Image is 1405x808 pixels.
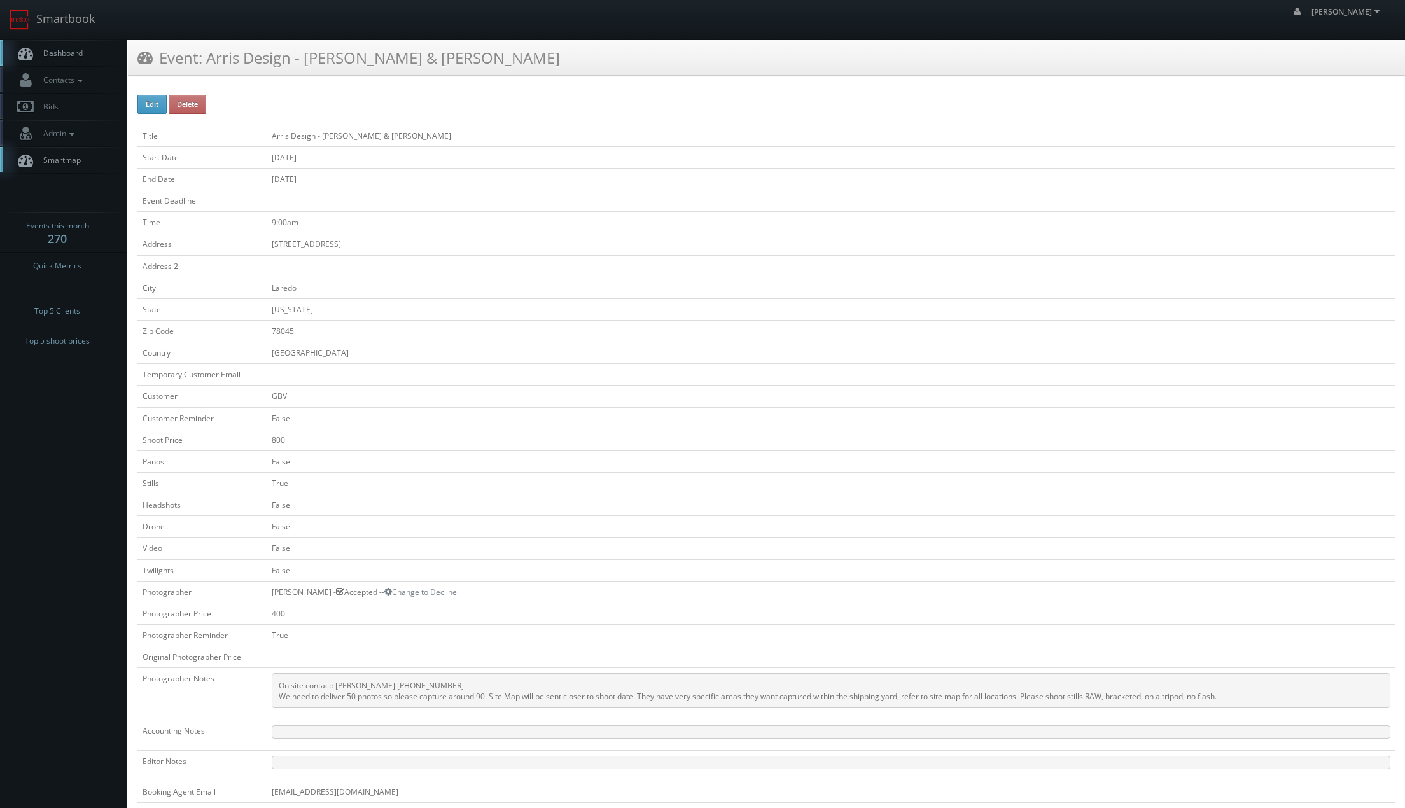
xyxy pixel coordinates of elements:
td: State [137,298,267,320]
td: [GEOGRAPHIC_DATA] [267,342,1395,364]
td: [STREET_ADDRESS] [267,233,1395,255]
span: [PERSON_NAME] [1311,6,1383,17]
td: Original Photographer Price [137,646,267,668]
td: Temporary Customer Email [137,364,267,386]
td: Photographer Reminder [137,624,267,646]
span: Top 5 Clients [34,305,80,317]
td: Photographer Price [137,603,267,624]
td: [DATE] [267,168,1395,190]
td: Time [137,212,267,233]
td: False [267,450,1395,472]
a: Change to Decline [384,587,457,597]
td: Country [137,342,267,364]
h3: Event: Arris Design - [PERSON_NAME] & [PERSON_NAME] [137,46,560,69]
td: Arris Design - [PERSON_NAME] & [PERSON_NAME] [267,125,1395,146]
td: 400 [267,603,1395,624]
td: 800 [267,429,1395,450]
td: False [267,559,1395,581]
td: False [267,407,1395,429]
td: Photographer Notes [137,668,267,720]
button: Delete [169,95,206,114]
td: Title [137,125,267,146]
span: Events this month [26,219,89,232]
td: False [267,538,1395,559]
td: Event Deadline [137,190,267,212]
pre: On site contact: [PERSON_NAME] [PHONE_NUMBER] We need to deliver 50 photos so please capture arou... [272,673,1390,708]
span: Bids [37,101,59,112]
td: True [267,472,1395,494]
span: Dashboard [37,48,83,59]
td: [PERSON_NAME] - Accepted -- [267,581,1395,603]
td: 78045 [267,320,1395,342]
td: Editor Notes [137,751,267,781]
td: [EMAIL_ADDRESS][DOMAIN_NAME] [267,781,1395,803]
td: False [267,516,1395,538]
td: Shoot Price [137,429,267,450]
span: Contacts [37,74,86,85]
span: Top 5 shoot prices [25,335,90,347]
td: GBV [267,386,1395,407]
strong: 270 [48,231,67,246]
td: Drone [137,516,267,538]
td: Panos [137,450,267,472]
td: Laredo [267,277,1395,298]
span: Smartmap [37,155,81,165]
td: Customer Reminder [137,407,267,429]
td: Zip Code [137,320,267,342]
button: Edit [137,95,167,114]
td: Address [137,233,267,255]
td: [US_STATE] [267,298,1395,320]
td: Photographer [137,581,267,603]
td: [DATE] [267,146,1395,168]
img: smartbook-logo.png [10,10,30,30]
td: False [267,494,1395,516]
td: Video [137,538,267,559]
td: Customer [137,386,267,407]
td: Headshots [137,494,267,516]
td: Booking Agent Email [137,781,267,803]
td: Accounting Notes [137,720,267,751]
td: Twilights [137,559,267,581]
td: End Date [137,168,267,190]
td: 9:00am [267,212,1395,233]
td: City [137,277,267,298]
td: True [267,624,1395,646]
td: Stills [137,472,267,494]
span: Admin [37,128,78,139]
span: Quick Metrics [33,260,81,272]
td: Address 2 [137,255,267,277]
td: Start Date [137,146,267,168]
